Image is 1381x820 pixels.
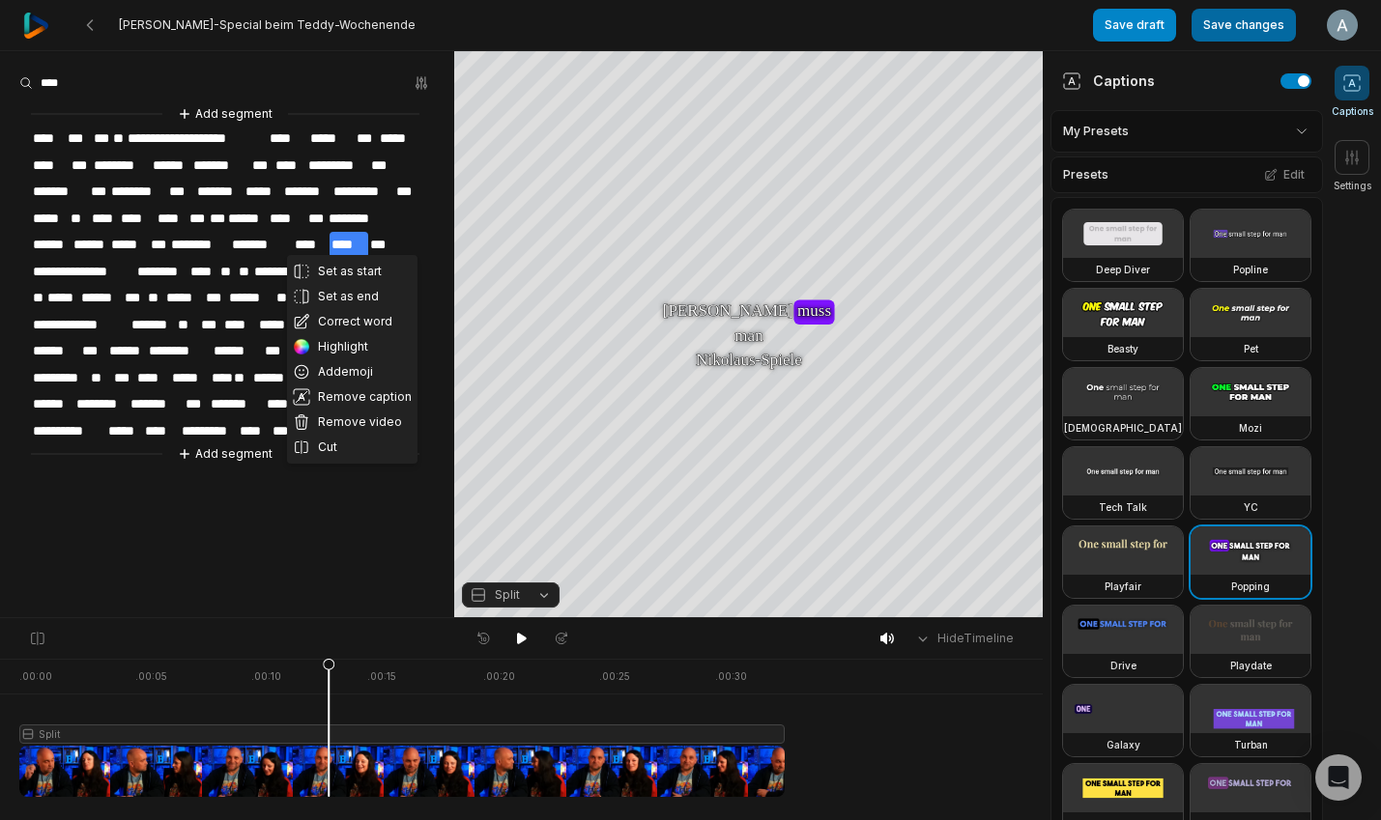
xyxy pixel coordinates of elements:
[1233,262,1268,277] h3: Popline
[1231,579,1270,594] h3: Popping
[1096,262,1150,277] h3: Deep Diver
[287,435,417,460] button: Cut
[1062,71,1155,91] div: Captions
[287,384,417,410] button: Remove caption
[1108,341,1138,356] h3: Beasty
[908,624,1020,653] button: HideTimeline
[287,284,417,309] button: Set as end
[287,359,417,384] button: Addemoji
[1332,66,1373,119] button: Captions
[1334,179,1371,193] span: Settings
[495,586,520,604] span: Split
[1105,579,1141,594] h3: Playfair
[287,309,417,334] button: Correct word
[1332,104,1373,119] span: Captions
[1192,9,1296,42] button: Save changes
[1334,140,1371,193] button: Settings
[23,13,49,39] img: reap
[293,338,310,355] img: color_wheel.png
[1050,156,1323,193] div: Presets
[1244,341,1258,356] h3: Pet
[1315,754,1362,801] div: Open Intercom Messenger
[1244,499,1258,515] h3: YC
[1230,658,1272,673] h3: Playdate
[174,443,276,465] button: Add segment
[1110,658,1136,673] h3: Drive
[287,334,417,359] button: Highlight
[1099,499,1147,515] h3: Tech Talk
[1093,9,1176,42] button: Save draft
[119,17,416,33] span: [PERSON_NAME]-Special beim Teddy-Wochenende
[287,410,417,435] button: Remove video
[1064,420,1182,436] h3: [DEMOGRAPHIC_DATA]
[462,582,560,608] button: Split
[1050,110,1323,153] div: My Presets
[174,103,276,125] button: Add segment
[1239,420,1262,436] h3: Mozi
[1234,737,1268,752] h3: Turban
[287,259,417,284] button: Set as start
[1258,162,1310,187] button: Edit
[1107,737,1140,752] h3: Galaxy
